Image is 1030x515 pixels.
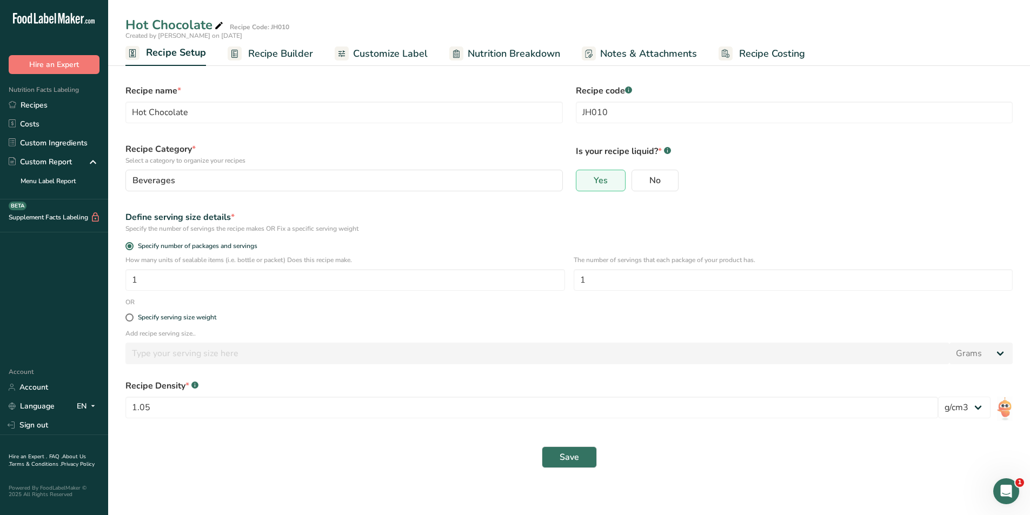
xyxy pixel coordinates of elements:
span: Save [560,451,579,464]
button: Beverages [125,170,563,191]
span: Recipe Costing [739,46,805,61]
span: Customize Label [353,46,428,61]
div: EN [77,400,99,413]
img: ai-bot.1dcbe71.gif [997,397,1013,421]
a: About Us . [9,453,86,468]
span: Recipe Builder [248,46,313,61]
div: Recipe Code: JH010 [230,22,289,32]
iframe: Intercom live chat [993,478,1019,504]
label: Recipe Category [125,143,563,165]
input: Type your serving size here [125,343,949,364]
input: Type your density here [125,397,938,418]
a: FAQ . [49,453,62,460]
button: Hire an Expert [9,55,99,74]
span: Recipe Setup [146,45,206,60]
p: Is your recipe liquid? [576,143,1013,158]
input: Type your recipe name here [125,102,563,123]
label: Recipe name [125,84,563,97]
a: Nutrition Breakdown [449,42,560,66]
span: Notes & Attachments [600,46,697,61]
p: Add recipe serving size.. [125,329,1013,338]
label: Recipe code [576,84,1013,97]
span: Created by [PERSON_NAME] on [DATE] [125,31,242,40]
a: Hire an Expert . [9,453,47,460]
a: Notes & Attachments [582,42,697,66]
a: Recipe Setup [125,41,206,66]
a: Privacy Policy [61,460,95,468]
span: Yes [594,175,608,186]
div: Custom Report [9,156,72,168]
div: Powered By FoodLabelMaker © 2025 All Rights Reserved [9,485,99,498]
a: Customize Label [335,42,428,66]
p: Select a category to organize your recipes [125,156,563,165]
a: Recipe Costing [719,42,805,66]
div: Specify serving size weight [138,313,216,322]
div: Specify the number of servings the recipe makes OR Fix a specific serving weight [125,224,1013,233]
a: Recipe Builder [228,42,313,66]
input: Type your recipe code here [576,102,1013,123]
div: Hot Chocolate [125,15,225,35]
div: Define serving size details [125,211,1013,224]
div: Recipe Density [125,379,1013,392]
p: How many units of sealable items (i.e. bottle or packet) Does this recipe make. [125,255,565,265]
span: Specify number of packages and servings [134,242,257,250]
span: 1 [1015,478,1024,487]
div: OR [119,297,141,307]
span: No [649,175,661,186]
p: The number of servings that each package of your product has. [574,255,1013,265]
span: Beverages [132,174,175,187]
button: Save [542,446,597,468]
span: Nutrition Breakdown [468,46,560,61]
a: Terms & Conditions . [9,460,61,468]
a: Language [9,397,55,416]
div: BETA [9,202,26,210]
